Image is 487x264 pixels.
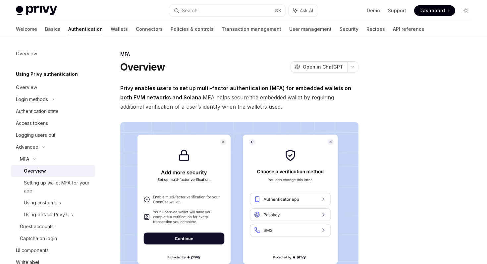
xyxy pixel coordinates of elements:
a: Guest accounts [11,221,95,233]
button: Ask AI [289,5,318,17]
a: API reference [393,21,424,37]
a: Support [388,7,406,14]
div: Using custom UIs [24,199,61,207]
a: Security [340,21,358,37]
a: UI components [11,244,95,256]
div: MFA [120,51,358,58]
div: Overview [16,83,37,91]
a: Using default Privy UIs [11,209,95,221]
span: MFA helps secure the embedded wallet by requiring additional verification of a user’s identity wh... [120,83,358,111]
button: Toggle dark mode [460,5,471,16]
a: Overview [11,165,95,177]
div: Login methods [16,95,48,103]
a: Logging users out [11,129,95,141]
button: Search...⌘K [169,5,285,17]
a: Captcha on login [11,233,95,244]
span: Open in ChatGPT [303,64,343,70]
div: MFA [20,155,29,163]
div: UI components [16,246,49,254]
button: Open in ChatGPT [291,61,347,73]
a: Authentication state [11,105,95,117]
a: Basics [45,21,60,37]
a: Demo [367,7,380,14]
div: Search... [182,7,200,15]
div: Setting up wallet MFA for your app [24,179,91,195]
a: Setting up wallet MFA for your app [11,177,95,197]
h1: Overview [120,61,165,73]
div: Authentication state [16,107,59,115]
div: Overview [24,167,46,175]
img: light logo [16,6,57,15]
strong: Privy enables users to set up multi-factor authentication (MFA) for embedded wallets on both EVM ... [120,85,351,101]
a: Authentication [68,21,103,37]
a: Recipes [366,21,385,37]
span: Ask AI [300,7,313,14]
a: Dashboard [414,5,455,16]
a: Overview [11,48,95,60]
div: Logging users out [16,131,55,139]
div: Access tokens [16,119,48,127]
a: Connectors [136,21,163,37]
a: Wallets [111,21,128,37]
div: Captcha on login [20,235,57,242]
a: Using custom UIs [11,197,95,209]
div: Using default Privy UIs [24,211,73,219]
h5: Using Privy authentication [16,70,78,78]
a: Welcome [16,21,37,37]
div: Overview [16,50,37,58]
div: Advanced [16,143,38,151]
a: User management [289,21,332,37]
a: Transaction management [222,21,281,37]
div: Guest accounts [20,223,54,231]
a: Overview [11,81,95,93]
a: Policies & controls [171,21,214,37]
span: Dashboard [419,7,445,14]
a: Access tokens [11,117,95,129]
span: ⌘ K [274,8,281,13]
